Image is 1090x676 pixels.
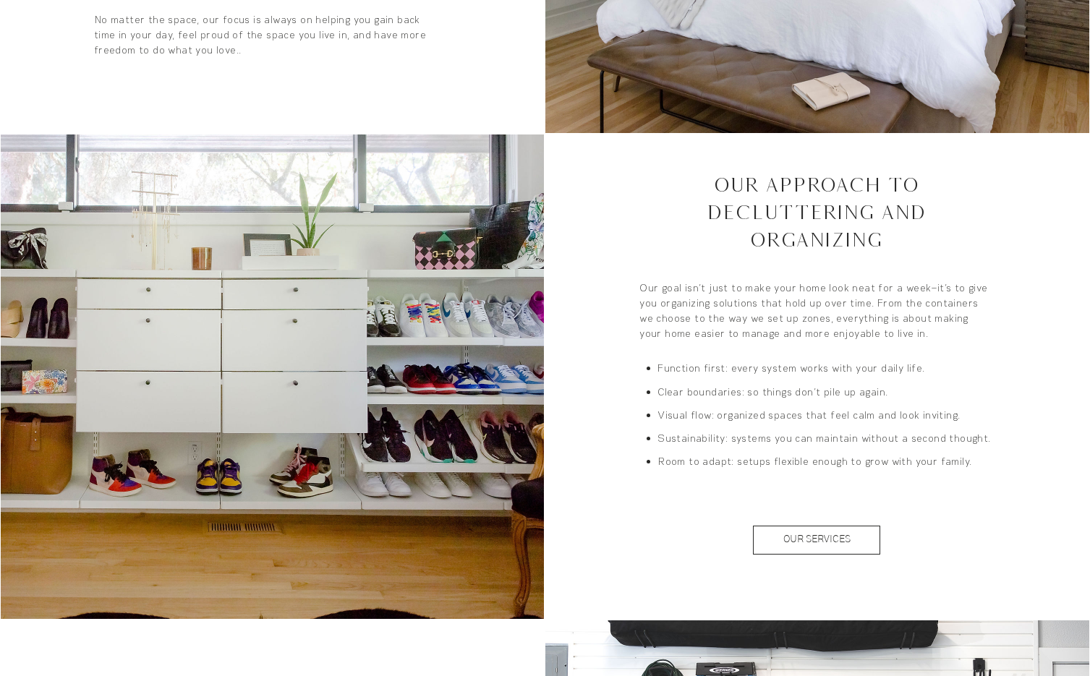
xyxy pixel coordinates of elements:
[647,171,985,253] h2: Our Approach to Decluttering and Organizing
[640,281,988,340] span: Our goal isn’t just to make your home look neat for a week—it’s to give you organizing solutions ...
[1,134,544,619] img: The Organized House Shoe Organizing
[753,526,880,555] a: OUR SERVICES
[95,12,440,58] p: No matter the space, our focus is always on helping you gain back time in your day, feel proud of...
[658,455,970,468] span: Room to adapt: setups flexible enough to grow with your family
[658,408,961,422] span: Visual flow: organized spaces that feel calm and look inviting.
[783,533,851,547] span: OUR SERVICES
[658,361,925,375] span: Function first: every system works with your daily life.
[658,455,972,468] span: .
[658,432,991,445] span: Sustainability: systems you can maintain without a second thought.
[658,385,888,398] span: Clear boundaries: so things don’t pile up again.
